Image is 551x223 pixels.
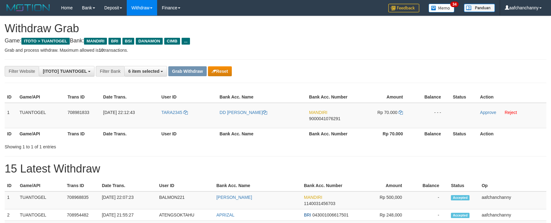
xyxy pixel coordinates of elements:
[355,128,412,139] th: Rp 70.000
[217,128,307,139] th: Bank Acc. Name
[84,38,107,45] span: MANDIRI
[355,191,412,209] td: Rp 500,000
[306,128,355,139] th: Bank Acc. Number
[412,103,450,128] td: - - -
[220,110,267,115] a: DD [PERSON_NAME]
[412,128,450,139] th: Balance
[448,180,479,191] th: Status
[99,180,157,191] th: Date Trans.
[156,191,214,209] td: BALMON221
[450,91,478,103] th: Status
[156,209,214,221] td: ATENGSOKTAHU
[302,180,355,191] th: Bank Acc. Number
[480,110,496,115] a: Approve
[411,180,448,191] th: Balance
[464,4,495,12] img: panduan.png
[412,91,450,103] th: Balance
[451,195,469,200] span: Accepted
[64,180,99,191] th: Trans ID
[355,180,412,191] th: Amount
[304,195,322,200] span: MANDIRI
[479,191,546,209] td: aafchanchanny
[96,66,124,77] div: Filter Bank
[136,38,163,45] span: DANAMON
[99,48,104,53] strong: 10
[64,191,99,209] td: 708968835
[128,69,159,74] span: 6 item selected
[161,110,188,115] a: TARA2345
[388,4,419,12] img: Feedback.jpg
[65,91,101,103] th: Trans ID
[124,66,167,77] button: 6 item selected
[450,2,459,7] span: 34
[108,38,121,45] span: BRI
[5,91,17,103] th: ID
[101,128,159,139] th: Date Trans.
[214,180,302,191] th: Bank Acc. Name
[309,116,340,121] span: Copy 9000041076291 to clipboard
[451,213,469,218] span: Accepted
[17,191,64,209] td: TUANTOGEL
[65,128,101,139] th: Trans ID
[5,180,17,191] th: ID
[479,180,546,191] th: Op
[5,209,17,221] td: 2
[17,209,64,221] td: TUANTOGEL
[5,191,17,209] td: 1
[17,91,65,103] th: Game/API
[64,209,99,221] td: 708954482
[411,209,448,221] td: -
[122,38,134,45] span: BSI
[17,128,65,139] th: Game/API
[182,38,190,45] span: ...
[5,66,39,77] div: Filter Website
[5,3,52,12] img: MOTION_logo.png
[216,212,234,217] a: APRIZAL
[156,180,214,191] th: User ID
[103,110,135,115] span: [DATE] 22:12:43
[164,38,180,45] span: CIMB
[429,4,455,12] img: Button%20Memo.svg
[5,38,546,44] h4: Game: Bank:
[377,110,398,115] span: Rp 70.000
[161,110,182,115] span: TARA2345
[208,66,232,76] button: Reset
[5,141,225,150] div: Showing 1 to 1 of 1 entries
[304,201,335,206] span: Copy 1140031456703 to clipboard
[304,212,311,217] span: BRI
[5,163,546,175] h1: 15 Latest Withdraw
[5,47,546,53] p: Grab and process withdraw. Maximum allowed is transactions.
[101,91,159,103] th: Date Trans.
[450,128,478,139] th: Status
[478,128,546,139] th: Action
[159,91,217,103] th: User ID
[505,110,517,115] a: Reject
[17,103,65,128] td: TUANTOGEL
[216,195,252,200] a: [PERSON_NAME]
[21,38,70,45] span: ITOTO > TUANTOGEL
[355,209,412,221] td: Rp 248,000
[168,66,206,76] button: Grab Withdraw
[478,91,546,103] th: Action
[306,91,355,103] th: Bank Acc. Number
[355,91,412,103] th: Amount
[43,69,87,74] span: [ITOTO] TUANTOGEL
[99,209,157,221] td: [DATE] 21:55:27
[99,191,157,209] td: [DATE] 22:07:23
[479,209,546,221] td: aafchanchanny
[399,110,403,115] a: Copy 70000 to clipboard
[39,66,95,77] button: [ITOTO] TUANTOGEL
[5,103,17,128] td: 1
[309,110,327,115] span: MANDIRI
[5,22,546,35] h1: Withdraw Grab
[411,191,448,209] td: -
[312,212,349,217] span: Copy 043001006617501 to clipboard
[17,180,64,191] th: Game/API
[217,91,307,103] th: Bank Acc. Name
[159,128,217,139] th: User ID
[68,110,89,115] span: 708981833
[5,128,17,139] th: ID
